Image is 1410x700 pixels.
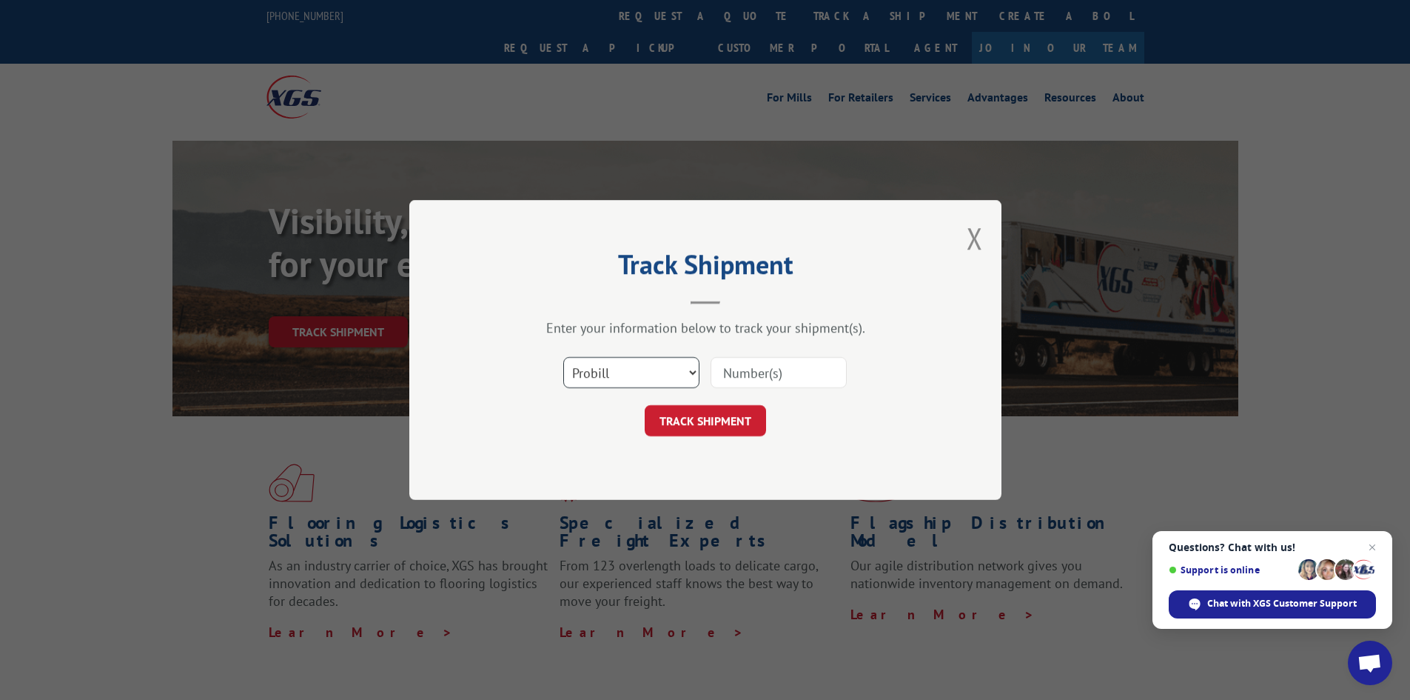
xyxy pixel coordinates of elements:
span: Chat with XGS Customer Support [1169,590,1376,619]
span: Questions? Chat with us! [1169,541,1376,553]
span: Support is online [1169,564,1293,576]
input: Number(s) [711,357,847,388]
div: Enter your information below to track your shipment(s). [483,319,927,336]
button: TRACK SHIPMENT [645,405,766,436]
a: Open chat [1348,641,1392,685]
h2: Track Shipment [483,254,927,282]
button: Close modal [967,219,983,258]
span: Chat with XGS Customer Support [1207,597,1357,610]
